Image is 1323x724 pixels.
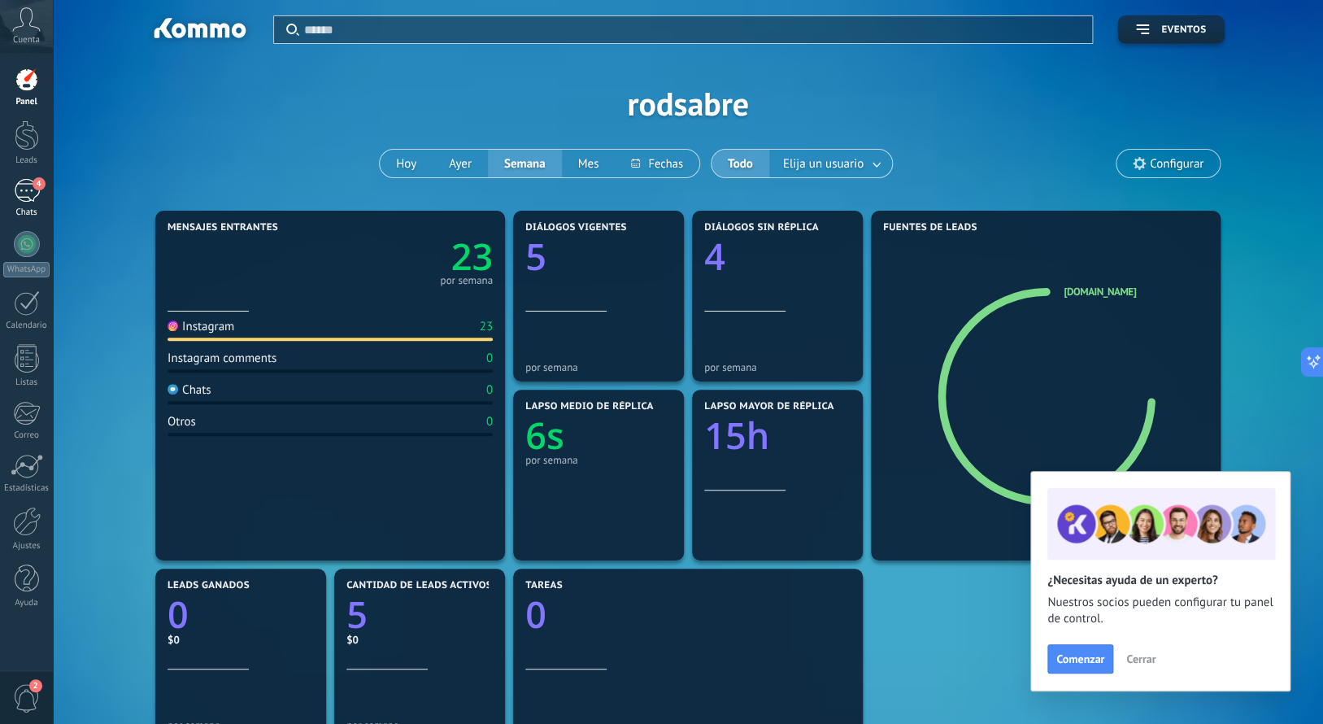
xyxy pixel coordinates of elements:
[780,153,867,175] span: Elija un usuario
[33,177,46,190] span: 4
[168,580,250,591] span: Leads ganados
[704,222,819,233] span: Diálogos sin réplica
[1117,15,1225,44] button: Eventos
[433,150,488,177] button: Ayer
[704,361,851,373] div: por semana
[3,321,50,331] div: Calendario
[486,351,493,366] div: 0
[168,351,276,366] div: Instagram comments
[525,590,546,639] text: 0
[440,277,493,285] div: por semana
[704,401,833,412] span: Lapso mayor de réplica
[525,411,564,460] text: 6s
[525,401,654,412] span: Lapso medio de réplica
[1056,653,1104,665] span: Comenzar
[712,150,769,177] button: Todo
[3,598,50,608] div: Ayuda
[3,377,50,388] div: Listas
[13,35,40,46] span: Cuenta
[3,262,50,277] div: WhatsApp
[330,232,493,281] a: 23
[29,679,42,692] span: 2
[704,411,769,460] text: 15h
[3,541,50,552] div: Ajustes
[525,590,851,639] a: 0
[1161,24,1206,36] span: Eventos
[883,222,977,233] span: Fuentes de leads
[346,580,492,591] span: Cantidad de leads activos
[1126,653,1155,665] span: Cerrar
[3,430,50,441] div: Correo
[451,232,493,281] text: 23
[3,97,50,107] div: Panel
[168,321,178,331] img: Instagram
[704,411,851,460] a: 15h
[168,590,314,639] a: 0
[3,207,50,218] div: Chats
[525,580,563,591] span: Tareas
[346,590,493,639] a: 5
[486,414,493,430] div: 0
[380,150,433,177] button: Hoy
[168,414,196,430] div: Otros
[1150,157,1203,171] span: Configurar
[1047,573,1273,588] h2: ¿Necesitas ayuda de un experto?
[525,222,627,233] span: Diálogos vigentes
[3,483,50,494] div: Estadísticas
[168,590,189,639] text: 0
[168,222,278,233] span: Mensajes entrantes
[562,150,616,177] button: Mes
[525,454,672,466] div: por semana
[615,150,698,177] button: Fechas
[488,150,562,177] button: Semana
[769,150,892,177] button: Elija un usuario
[1064,285,1136,299] a: [DOMAIN_NAME]
[525,232,546,281] text: 5
[168,384,178,395] img: Chats
[480,319,493,334] div: 23
[168,382,211,398] div: Chats
[1047,644,1113,674] button: Comenzar
[1119,647,1163,671] button: Cerrar
[486,382,493,398] div: 0
[704,232,725,281] text: 4
[3,155,50,166] div: Leads
[346,590,368,639] text: 5
[525,361,672,373] div: por semana
[346,633,493,647] div: $0
[1047,595,1273,627] span: Nuestros socios pueden configurar tu panel de control.
[168,319,234,334] div: Instagram
[168,633,314,647] div: $0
